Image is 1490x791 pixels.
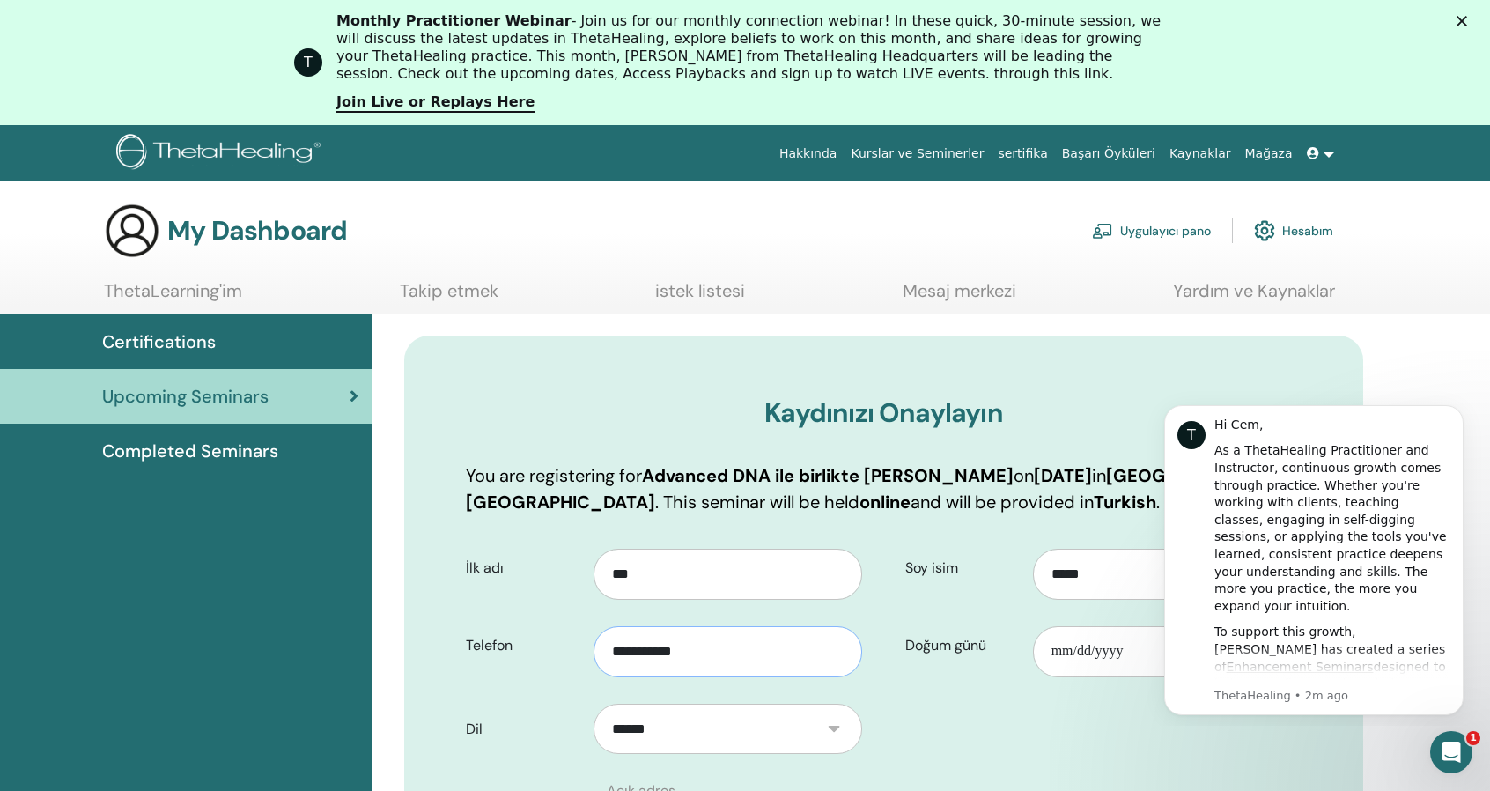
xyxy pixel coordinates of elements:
[1162,137,1238,170] a: Kaynaklar
[1173,280,1335,314] a: Yardım ve Kaynaklar
[453,713,594,746] label: Dil
[903,280,1016,314] a: Mesaj merkezi
[336,12,1168,83] div: - Join us for our monthly connection webinar! In these quick, 30-minute session, we will discuss ...
[167,215,347,247] h3: My Dashboard
[336,12,572,29] b: Monthly Practitioner Webinar
[466,462,1302,515] p: You are registering for on in . This seminar will be held and will be provided in .
[102,383,269,410] span: Upcoming Seminars
[453,629,594,662] label: Telefon
[844,137,991,170] a: Kurslar ve Seminerler
[77,234,313,425] div: To support this growth, [PERSON_NAME] has created a series of designed to help you refine your kn...
[991,137,1054,170] a: sertifika
[892,629,1033,662] label: Doğum günü
[1466,731,1480,745] span: 1
[1092,211,1211,250] a: Uygulayıcı pano
[1254,211,1333,250] a: Hesabım
[859,491,911,514] b: online
[89,270,236,285] a: Enhancement Seminars
[336,93,535,113] a: Join Live or Replays Here
[102,329,216,355] span: Certifications
[892,551,1033,585] label: Soy isim
[1055,137,1162,170] a: Başarı Öyküleri
[1254,216,1275,246] img: cog.svg
[102,438,278,464] span: Completed Seminars
[1457,16,1474,26] div: Close
[466,397,1302,429] h3: Kaydınızı Onaylayın
[400,280,498,314] a: Takip etmek
[1094,491,1156,514] b: Turkish
[655,280,745,314] a: istek listesi
[1138,389,1490,726] iframe: Intercom notifications message
[1092,223,1113,239] img: chalkboard-teacher.svg
[772,137,845,170] a: Hakkında
[1430,731,1472,773] iframe: Intercom live chat
[294,48,322,77] div: Profile image for ThetaHealing
[104,280,242,314] a: ThetaLearning'im
[642,464,1014,487] b: Advanced DNA ile birlikte [PERSON_NAME]
[116,134,327,174] img: logo.png
[453,551,594,585] label: İlk adı
[104,203,160,259] img: generic-user-icon.jpg
[77,299,313,314] p: Message from ThetaHealing, sent 2m ago
[1237,137,1299,170] a: Mağaza
[1034,464,1092,487] b: [DATE]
